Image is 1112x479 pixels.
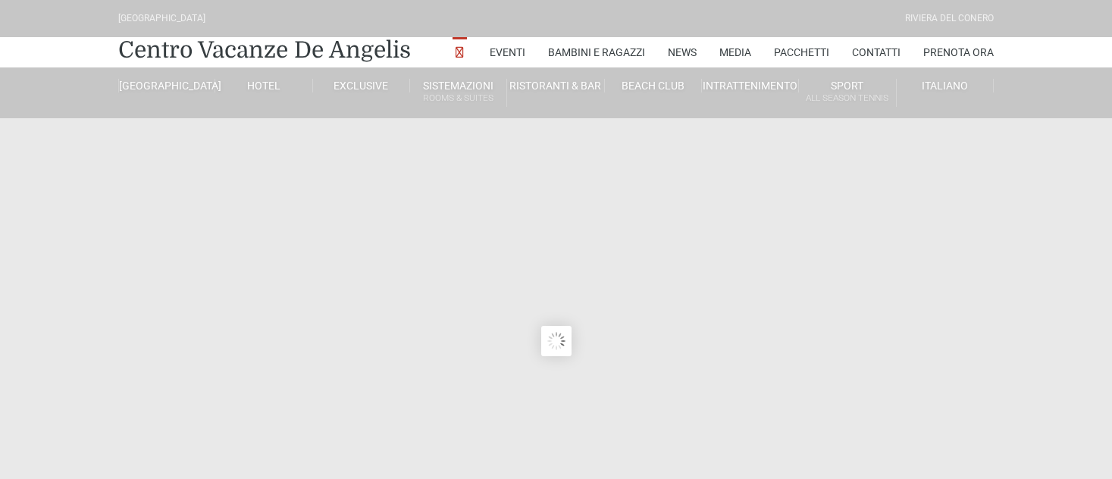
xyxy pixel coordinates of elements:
a: Centro Vacanze De Angelis [118,35,411,65]
div: Riviera Del Conero [905,11,994,26]
a: Eventi [490,37,525,67]
a: News [668,37,697,67]
a: Exclusive [313,79,410,92]
a: SistemazioniRooms & Suites [410,79,507,107]
a: Intrattenimento [702,79,799,92]
a: Bambini e Ragazzi [548,37,645,67]
small: All Season Tennis [799,91,895,105]
a: Contatti [852,37,901,67]
a: Hotel [215,79,312,92]
a: Ristoranti & Bar [507,79,604,92]
div: [GEOGRAPHIC_DATA] [118,11,205,26]
a: Pacchetti [774,37,829,67]
small: Rooms & Suites [410,91,506,105]
a: Prenota Ora [923,37,994,67]
a: SportAll Season Tennis [799,79,896,107]
a: Italiano [897,79,994,92]
a: Beach Club [605,79,702,92]
a: Media [719,37,751,67]
a: [GEOGRAPHIC_DATA] [118,79,215,92]
span: Italiano [922,80,968,92]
